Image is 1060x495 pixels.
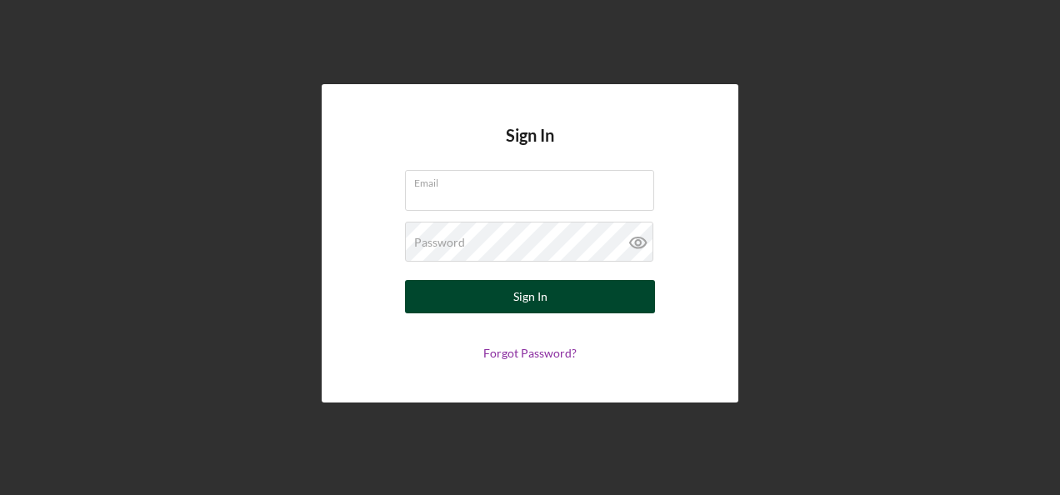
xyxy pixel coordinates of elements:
button: Sign In [405,280,655,313]
a: Forgot Password? [483,346,577,360]
label: Password [414,236,465,249]
label: Email [414,171,654,189]
h4: Sign In [506,126,554,170]
div: Sign In [513,280,547,313]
